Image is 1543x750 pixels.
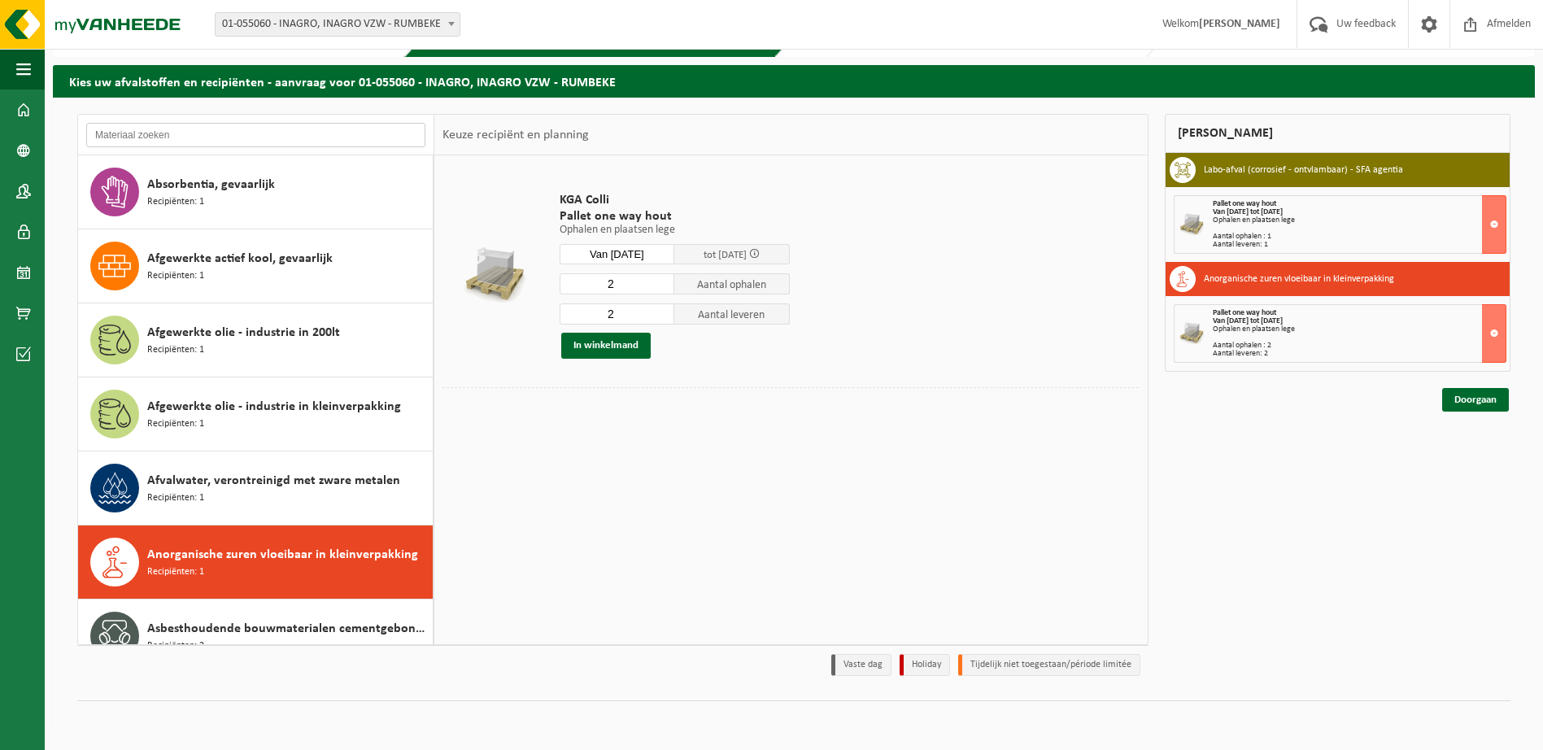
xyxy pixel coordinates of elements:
[560,244,675,264] input: Selecteer datum
[1442,388,1509,412] a: Doorgaan
[831,654,891,676] li: Vaste dag
[147,619,429,639] span: Asbesthoudende bouwmaterialen cementgebonden (hechtgebonden)
[1213,199,1276,208] span: Pallet one way hout
[1213,342,1506,350] div: Aantal ophalen : 2
[1213,308,1276,317] span: Pallet one way hout
[1204,157,1403,183] h3: Labo-afval (corrosief - ontvlambaar) - SFA agentia
[1199,18,1280,30] strong: [PERSON_NAME]
[78,377,434,451] button: Afgewerkte olie - industrie in kleinverpakking Recipiënten: 1
[147,471,400,491] span: Afvalwater, verontreinigd met zware metalen
[147,565,204,580] span: Recipiënten: 1
[1213,325,1506,334] div: Ophalen en plaatsen lege
[1165,114,1511,153] div: [PERSON_NAME]
[78,525,434,600] button: Anorganische zuren vloeibaar in kleinverpakking Recipiënten: 1
[147,194,204,210] span: Recipiënten: 1
[53,65,1535,97] h2: Kies uw afvalstoffen en recipiënten - aanvraag voor 01-055060 - INAGRO, INAGRO VZW - RUMBEKE
[1213,316,1283,325] strong: Van [DATE] tot [DATE]
[78,155,434,229] button: Absorbentia, gevaarlijk Recipiënten: 1
[1213,216,1506,225] div: Ophalen en plaatsen lege
[147,491,204,506] span: Recipiënten: 1
[147,249,333,268] span: Afgewerkte actief kool, gevaarlijk
[147,397,401,416] span: Afgewerkte olie - industrie in kleinverpakking
[147,323,340,342] span: Afgewerkte olie - industrie in 200lt
[147,268,204,284] span: Recipiënten: 1
[1213,350,1506,358] div: Aantal leveren: 2
[1204,266,1394,292] h3: Anorganische zuren vloeibaar in kleinverpakking
[78,451,434,525] button: Afvalwater, verontreinigd met zware metalen Recipiënten: 1
[147,639,204,654] span: Recipiënten: 2
[958,654,1140,676] li: Tijdelijk niet toegestaan/période limitée
[216,13,460,36] span: 01-055060 - INAGRO, INAGRO VZW - RUMBEKE
[1213,207,1283,216] strong: Van [DATE] tot [DATE]
[78,229,434,303] button: Afgewerkte actief kool, gevaarlijk Recipiënten: 1
[147,545,418,565] span: Anorganische zuren vloeibaar in kleinverpakking
[147,342,204,358] span: Recipiënten: 1
[147,175,275,194] span: Absorbentia, gevaarlijk
[674,303,790,325] span: Aantal leveren
[78,303,434,377] button: Afgewerkte olie - industrie in 200lt Recipiënten: 1
[560,192,790,208] span: KGA Colli
[560,225,790,236] p: Ophalen en plaatsen lege
[560,208,790,225] span: Pallet one way hout
[434,115,597,155] div: Keuze recipiënt en planning
[147,416,204,432] span: Recipiënten: 1
[215,12,460,37] span: 01-055060 - INAGRO, INAGRO VZW - RUMBEKE
[561,333,651,359] button: In winkelmand
[900,654,950,676] li: Holiday
[78,600,434,674] button: Asbesthoudende bouwmaterialen cementgebonden (hechtgebonden) Recipiënten: 2
[674,273,790,294] span: Aantal ophalen
[86,123,425,147] input: Materiaal zoeken
[1213,241,1506,249] div: Aantal leveren: 1
[1213,233,1506,241] div: Aantal ophalen : 1
[704,250,747,260] span: tot [DATE]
